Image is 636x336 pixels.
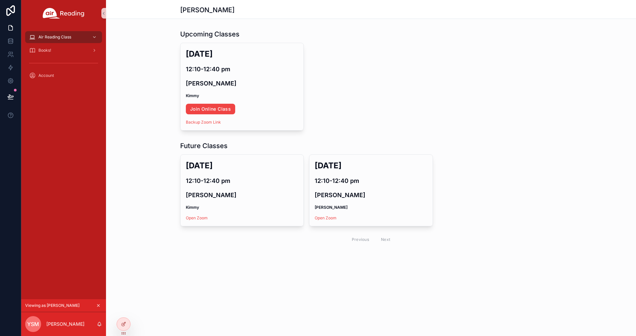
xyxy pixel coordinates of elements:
h2: [DATE] [315,160,427,171]
a: Account [25,70,102,82]
a: Books! [25,44,102,56]
p: [PERSON_NAME] [46,321,84,327]
a: Backup Zoom Link [186,120,221,125]
h2: [DATE] [186,48,298,59]
a: Air Reading Class [25,31,102,43]
strong: Kimmy [186,205,199,210]
strong: Kimmy [186,93,199,98]
span: Books! [38,48,51,53]
span: Air Reading Class [38,34,71,40]
img: App logo [43,8,84,19]
h4: 12:10-12:40 pm [186,176,298,185]
h4: 12:10-12:40 pm [186,65,298,74]
h1: Upcoming Classes [180,29,239,39]
a: Join Online Class [186,104,235,114]
h4: 12:10-12:40 pm [315,176,427,185]
h2: [DATE] [186,160,298,171]
h4: [PERSON_NAME] [186,79,298,88]
h1: Future Classes [180,141,228,150]
span: Viewing as [PERSON_NAME] [25,303,79,308]
span: YSM [27,320,39,328]
div: scrollable content [21,27,106,90]
h4: [PERSON_NAME] [315,191,427,199]
h1: [PERSON_NAME] [180,5,235,15]
a: Open Zoom [315,215,337,220]
span: Account [38,73,54,78]
h4: [PERSON_NAME] [186,191,298,199]
strong: [PERSON_NAME] [315,205,347,210]
a: Open Zoom [186,215,208,220]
